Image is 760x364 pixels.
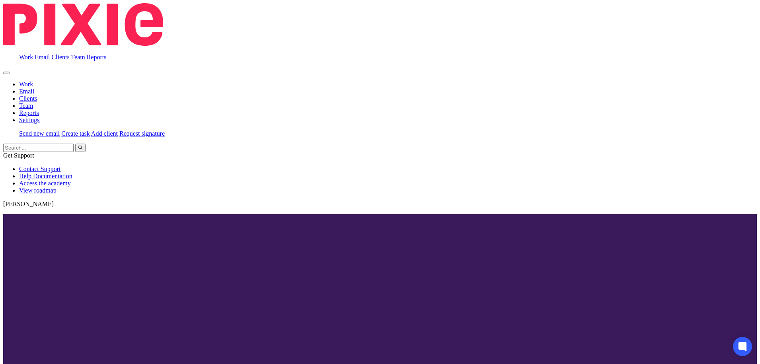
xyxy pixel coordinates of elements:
[3,200,757,208] p: [PERSON_NAME]
[19,95,37,102] a: Clients
[87,54,107,60] a: Reports
[3,144,74,152] input: Search
[19,117,40,123] a: Settings
[51,54,69,60] a: Clients
[71,54,85,60] a: Team
[19,102,33,109] a: Team
[3,3,163,46] img: Pixie
[75,144,86,152] button: Search
[19,109,39,116] a: Reports
[91,130,118,137] a: Add client
[61,130,90,137] a: Create task
[19,130,60,137] a: Send new email
[19,54,33,60] a: Work
[35,54,50,60] a: Email
[19,81,33,88] a: Work
[19,165,60,172] a: Contact Support
[19,187,57,194] a: View roadmap
[3,152,34,159] span: Get Support
[19,88,34,95] a: Email
[19,173,72,179] a: Help Documentation
[119,130,165,137] a: Request signature
[19,180,71,187] a: Access the academy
